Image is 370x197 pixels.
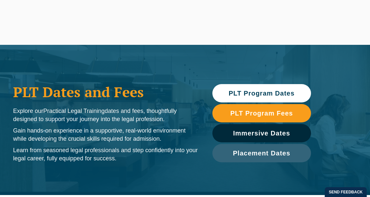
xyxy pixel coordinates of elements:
[212,144,311,162] a: Placement Dates
[13,107,199,123] p: Explore our dates and fees, thoughtfully designed to support your journey into the legal profession.
[43,108,105,114] span: Practical Legal Training
[230,110,293,116] span: PLT Program Fees
[229,90,295,97] span: PLT Program Dates
[13,146,199,163] p: Learn from seasoned legal professionals and step confidently into your legal career, fully equipp...
[212,104,311,122] a: PLT Program Fees
[13,127,199,143] p: Gain hands-on experience in a supportive, real-world environment while developing the crucial ski...
[233,150,290,156] span: Placement Dates
[13,84,199,100] h1: PLT Dates and Fees
[212,84,311,102] a: PLT Program Dates
[233,130,290,136] span: Immersive Dates
[212,124,311,142] a: Immersive Dates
